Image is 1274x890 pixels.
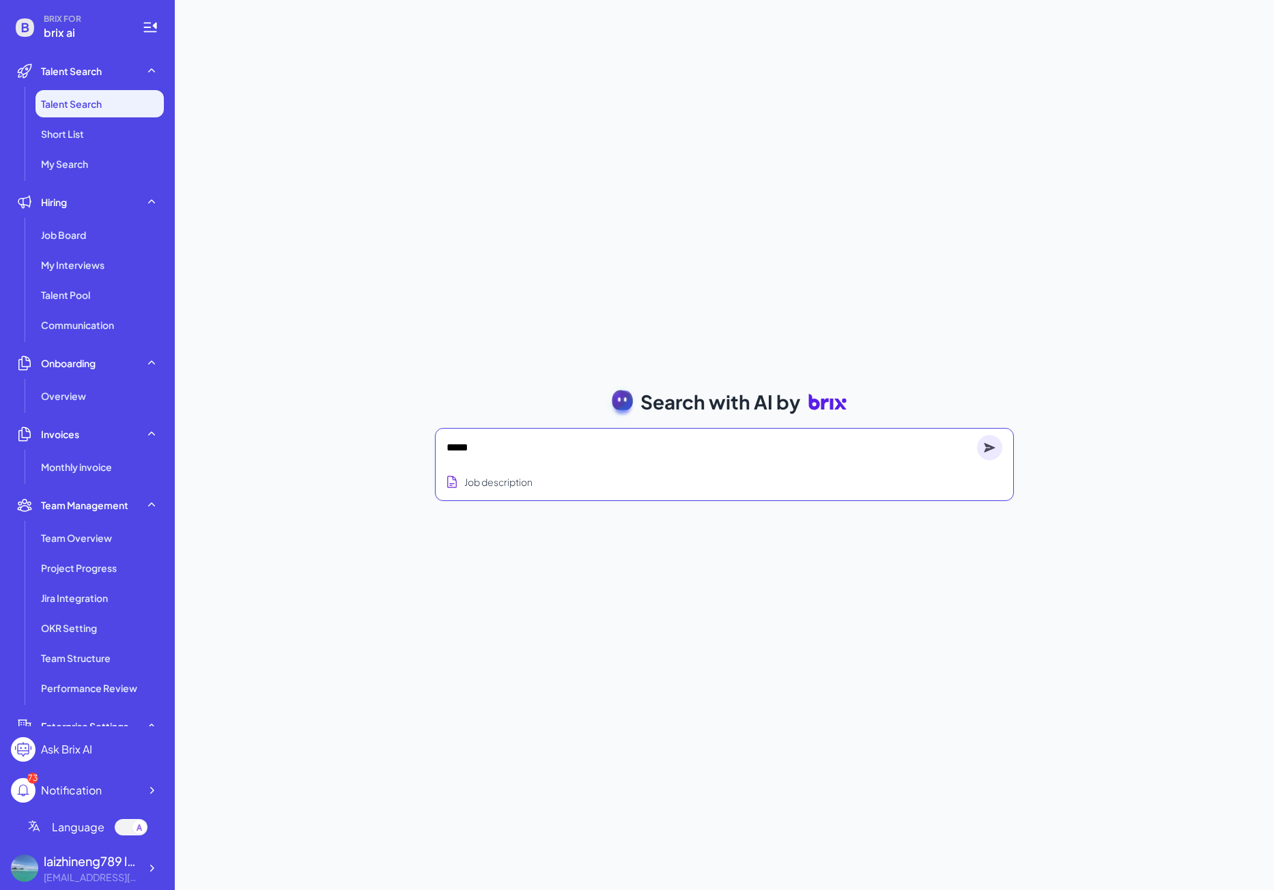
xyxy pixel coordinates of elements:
[41,157,88,171] span: My Search
[41,228,86,242] span: Job Board
[41,621,97,635] span: OKR Setting
[52,819,104,835] span: Language
[41,681,137,695] span: Performance Review
[41,782,102,799] div: Notification
[41,427,79,441] span: Invoices
[41,318,114,332] span: Communication
[41,64,102,78] span: Talent Search
[41,591,108,605] span: Jira Integration
[41,531,112,545] span: Team Overview
[41,561,117,575] span: Project Progress
[41,195,67,209] span: Hiring
[44,852,139,870] div: laizhineng789 laiz
[41,651,111,665] span: Team Structure
[442,470,535,495] button: Search using job description
[640,388,800,416] span: Search with AI by
[41,741,92,758] div: Ask Brix AI
[44,870,139,885] div: 2725121109@qq.com
[41,258,104,272] span: My Interviews
[44,25,126,41] span: brix ai
[27,773,38,784] div: 73
[41,97,102,111] span: Talent Search
[41,356,96,370] span: Onboarding
[41,719,128,733] span: Enterprise Settings
[11,855,38,882] img: 603306eb96b24af9be607d0c73ae8e85.jpg
[41,498,128,512] span: Team Management
[41,127,84,141] span: Short List
[41,389,86,403] span: Overview
[41,288,90,302] span: Talent Pool
[44,14,126,25] span: BRIX FOR
[41,460,112,474] span: Monthly invoice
